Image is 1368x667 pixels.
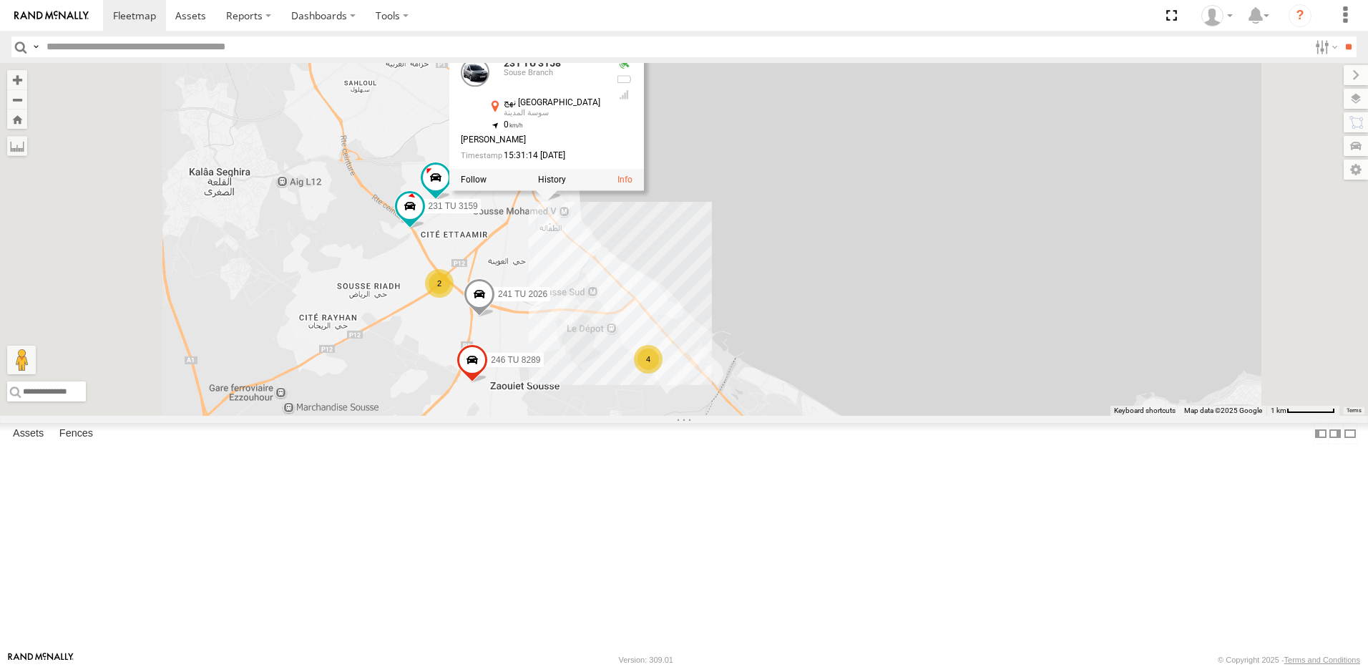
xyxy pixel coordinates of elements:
[498,289,547,299] span: 241 TU 2026
[14,11,89,21] img: rand-logo.svg
[617,175,632,185] a: View Asset Details
[504,69,604,77] div: Souse Branch
[504,109,604,117] div: سوسة المدينة
[1344,160,1368,180] label: Map Settings
[1343,423,1357,444] label: Hide Summary Table
[7,346,36,374] button: Drag Pegman onto the map to open Street View
[425,269,454,298] div: 2
[1347,408,1362,414] a: Terms (opens in new tab)
[1309,36,1340,57] label: Search Filter Options
[1196,5,1238,26] div: Nejah Benkhalifa
[30,36,41,57] label: Search Query
[461,135,604,145] div: [PERSON_NAME]
[1271,406,1286,414] span: 1 km
[1284,656,1360,664] a: Terms and Conditions
[1266,406,1339,416] button: Map Scale: 1 km per 64 pixels
[1114,406,1176,416] button: Keyboard shortcuts
[1218,656,1360,664] div: © Copyright 2025 -
[538,175,566,185] label: View Asset History
[8,653,74,667] a: Visit our Website
[7,109,27,129] button: Zoom Home
[7,136,27,156] label: Measure
[1328,423,1342,444] label: Dock Summary Table to the Right
[615,74,632,85] div: No battery health information received from this device.
[615,89,632,100] div: GSM Signal = 4
[52,424,100,444] label: Fences
[1289,4,1311,27] i: ?
[461,175,487,185] label: Realtime tracking of Asset
[634,345,663,374] div: 4
[6,424,51,444] label: Assets
[1184,406,1262,414] span: Map data ©2025 Google
[504,57,561,69] a: 231 TU 3158
[504,120,523,130] span: 0
[429,201,478,211] span: 231 TU 3159
[1314,423,1328,444] label: Dock Summary Table to the Left
[491,355,540,365] span: 246 TU 8289
[504,98,604,107] div: نهج [GEOGRAPHIC_DATA]
[619,656,673,664] div: Version: 309.01
[461,151,604,160] div: Date/time of location update
[7,89,27,109] button: Zoom out
[7,70,27,89] button: Zoom in
[615,58,632,69] div: Valid GPS Fix
[461,58,489,87] a: View Asset Details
